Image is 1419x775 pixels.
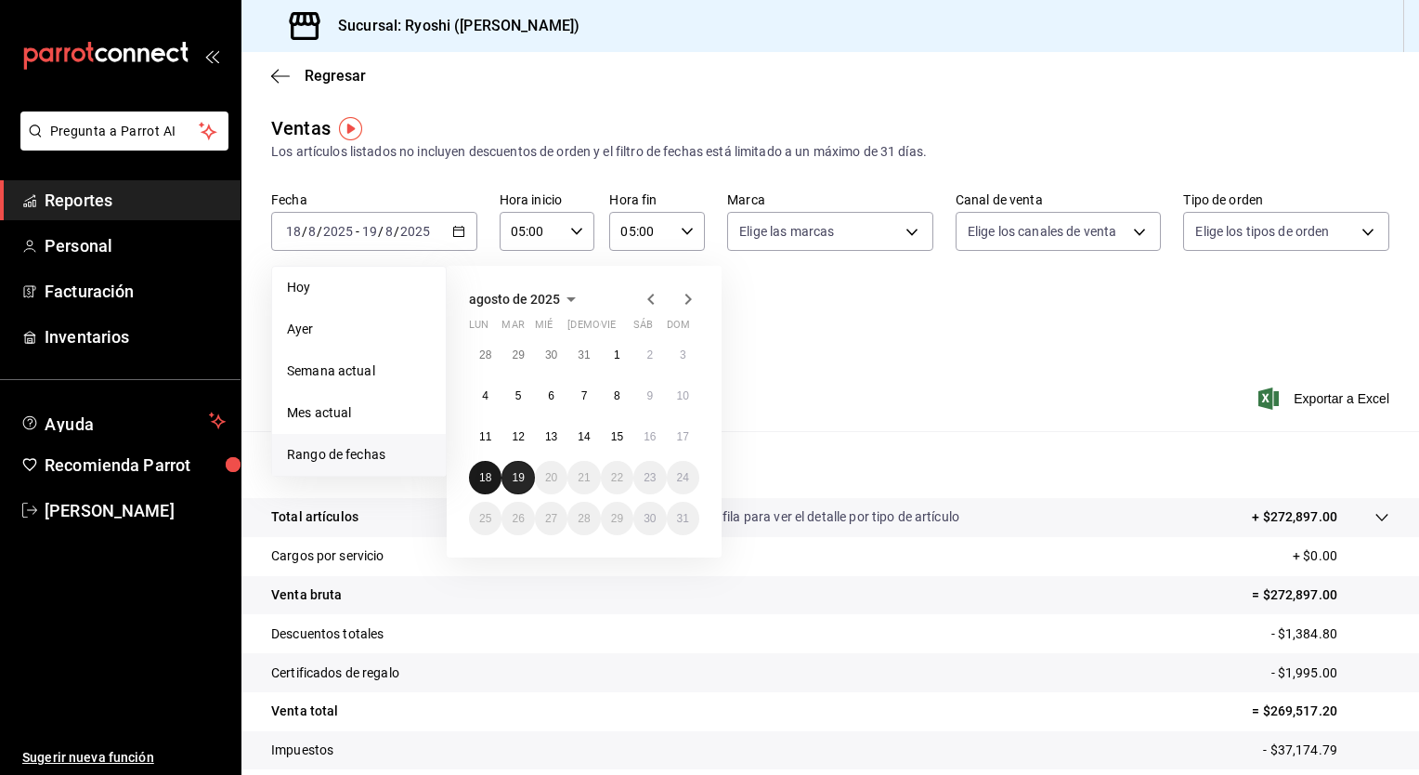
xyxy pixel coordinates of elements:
span: / [302,224,307,239]
input: -- [285,224,302,239]
abbr: 24 de agosto de 2025 [677,471,689,484]
span: Reportes [45,188,226,213]
abbr: 3 de agosto de 2025 [680,348,686,361]
button: 2 de agosto de 2025 [633,338,666,372]
abbr: jueves [567,319,677,338]
span: Elige las marcas [739,222,834,241]
button: 31 de julio de 2025 [567,338,600,372]
abbr: 28 de julio de 2025 [479,348,491,361]
abbr: 29 de julio de 2025 [512,348,524,361]
button: Regresar [271,67,366,85]
span: Facturación [45,279,226,304]
input: -- [361,224,378,239]
button: 10 de agosto de 2025 [667,379,699,413]
abbr: 13 de agosto de 2025 [545,430,557,443]
abbr: 4 de agosto de 2025 [482,389,488,402]
input: -- [307,224,317,239]
p: Certificados de regalo [271,663,399,683]
button: 29 de agosto de 2025 [601,502,633,535]
p: Resumen [271,453,1389,476]
abbr: 18 de agosto de 2025 [479,471,491,484]
p: - $37,174.79 [1263,741,1389,760]
button: 26 de agosto de 2025 [501,502,534,535]
label: Hora inicio [500,193,595,206]
abbr: 7 de agosto de 2025 [581,389,588,402]
abbr: martes [501,319,524,338]
abbr: 2 de agosto de 2025 [646,348,653,361]
button: 23 de agosto de 2025 [633,461,666,494]
p: Descuentos totales [271,624,384,644]
abbr: 14 de agosto de 2025 [578,430,590,443]
button: 22 de agosto de 2025 [601,461,633,494]
label: Tipo de orden [1183,193,1389,206]
button: 29 de julio de 2025 [501,338,534,372]
abbr: 22 de agosto de 2025 [611,471,623,484]
button: Exportar a Excel [1262,387,1389,410]
button: 28 de agosto de 2025 [567,502,600,535]
abbr: 9 de agosto de 2025 [646,389,653,402]
abbr: 31 de agosto de 2025 [677,512,689,525]
span: Pregunta a Parrot AI [50,122,200,141]
img: Tooltip marker [339,117,362,140]
abbr: 28 de agosto de 2025 [578,512,590,525]
span: Personal [45,233,226,258]
label: Fecha [271,193,477,206]
p: = $269,517.20 [1252,702,1389,721]
abbr: 11 de agosto de 2025 [479,430,491,443]
button: 12 de agosto de 2025 [501,420,534,453]
span: / [394,224,399,239]
abbr: 6 de agosto de 2025 [548,389,554,402]
button: 20 de agosto de 2025 [535,461,567,494]
button: 16 de agosto de 2025 [633,420,666,453]
abbr: 30 de julio de 2025 [545,348,557,361]
button: 31 de agosto de 2025 [667,502,699,535]
button: 9 de agosto de 2025 [633,379,666,413]
abbr: lunes [469,319,488,338]
abbr: 31 de julio de 2025 [578,348,590,361]
div: Ventas [271,114,331,142]
p: = $272,897.00 [1252,585,1389,605]
span: / [378,224,384,239]
button: 28 de julio de 2025 [469,338,501,372]
p: Impuestos [271,741,333,760]
input: ---- [322,224,354,239]
span: Inventarios [45,324,226,349]
span: Elige los tipos de orden [1195,222,1329,241]
button: 13 de agosto de 2025 [535,420,567,453]
span: Rango de fechas [287,445,431,465]
abbr: 17 de agosto de 2025 [677,430,689,443]
button: agosto de 2025 [469,288,582,310]
button: 25 de agosto de 2025 [469,502,501,535]
label: Hora fin [609,193,705,206]
span: Hoy [287,278,431,297]
p: - $1,384.80 [1271,624,1389,644]
abbr: 21 de agosto de 2025 [578,471,590,484]
button: 17 de agosto de 2025 [667,420,699,453]
p: Venta total [271,702,338,721]
abbr: 15 de agosto de 2025 [611,430,623,443]
button: 11 de agosto de 2025 [469,420,501,453]
button: 24 de agosto de 2025 [667,461,699,494]
abbr: 5 de agosto de 2025 [515,389,522,402]
abbr: 30 de agosto de 2025 [644,512,656,525]
h3: Sucursal: Ryoshi ([PERSON_NAME]) [323,15,579,37]
p: Total artículos [271,507,358,527]
abbr: 16 de agosto de 2025 [644,430,656,443]
span: agosto de 2025 [469,292,560,307]
abbr: 20 de agosto de 2025 [545,471,557,484]
span: Semana actual [287,361,431,381]
span: Mes actual [287,403,431,423]
button: 14 de agosto de 2025 [567,420,600,453]
input: -- [384,224,394,239]
label: Marca [727,193,933,206]
p: + $272,897.00 [1252,507,1337,527]
abbr: 26 de agosto de 2025 [512,512,524,525]
span: Ayuda [45,410,202,432]
abbr: domingo [667,319,690,338]
p: Venta bruta [271,585,342,605]
button: 4 de agosto de 2025 [469,379,501,413]
button: 1 de agosto de 2025 [601,338,633,372]
abbr: 1 de agosto de 2025 [614,348,620,361]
